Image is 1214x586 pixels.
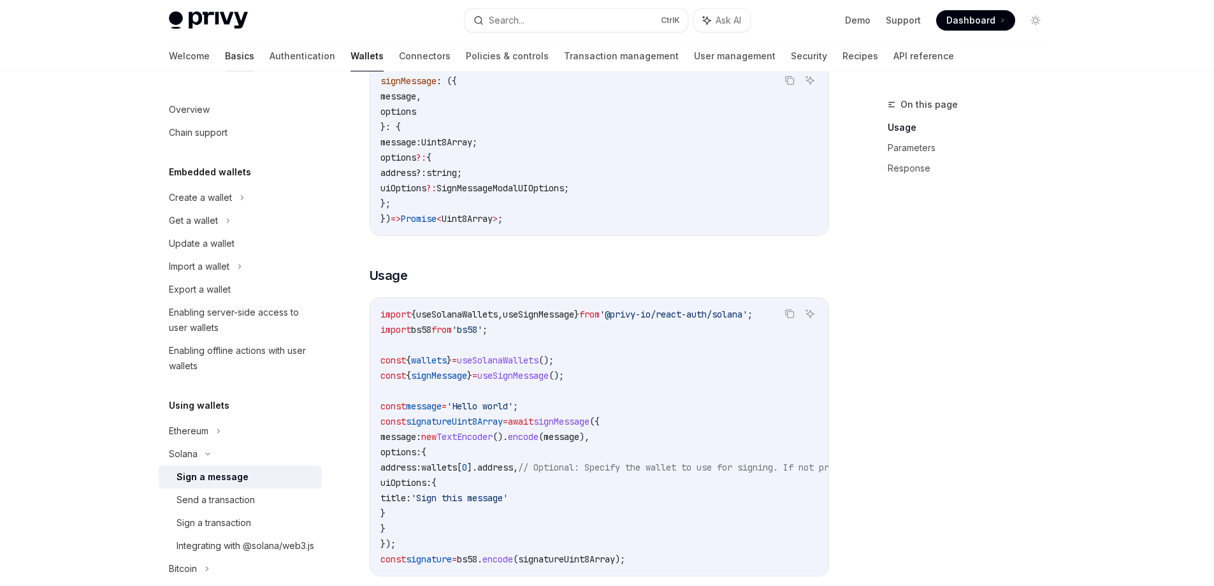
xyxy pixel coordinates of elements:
[457,355,538,366] span: useSolanaWallets
[169,561,197,576] div: Bitcoin
[748,309,753,320] span: ;
[694,9,750,32] button: Ask AI
[399,41,451,71] a: Connectors
[406,416,503,427] span: signatureUint8Array
[477,462,513,473] span: address
[538,355,554,366] span: ();
[380,121,401,133] span: }: {
[159,534,322,557] a: Integrating with @solana/web3.js
[406,355,411,366] span: {
[380,523,386,534] span: }
[482,553,513,565] span: encode
[467,462,477,473] span: ].
[437,213,442,224] span: <
[462,462,467,473] span: 0
[169,102,210,117] div: Overview
[169,11,248,29] img: light logo
[159,488,322,511] a: Send a transaction
[380,462,421,473] span: address:
[802,72,818,89] button: Ask AI
[498,213,503,224] span: ;
[694,41,776,71] a: User management
[416,309,498,320] span: useSolanaWallets
[411,309,416,320] span: {
[781,72,798,89] button: Copy the contents from the code block
[380,75,437,87] span: signMessage
[380,370,406,381] span: const
[447,355,452,366] span: }
[845,14,871,27] a: Demo
[564,41,679,71] a: Transaction management
[466,41,549,71] a: Policies & controls
[159,465,322,488] a: Sign a message
[442,213,493,224] span: Uint8Array
[177,492,255,508] div: Send a transaction
[421,136,472,148] span: Uint8Array
[159,278,322,301] a: Export a wallet
[380,400,406,412] span: const
[900,97,958,112] span: On this page
[380,324,411,335] span: import
[411,324,431,335] span: bs58
[513,462,518,473] span: ,
[159,98,322,121] a: Overview
[380,152,416,163] span: options
[416,91,421,102] span: ,
[159,121,322,144] a: Chain support
[169,190,232,205] div: Create a wallet
[169,165,251,180] h5: Embedded wallets
[421,462,457,473] span: wallets
[886,14,921,27] a: Support
[503,309,574,320] span: useSignMessage
[431,324,452,335] span: from
[169,236,235,251] div: Update a wallet
[380,198,391,209] span: };
[421,446,426,458] span: {
[426,182,437,194] span: ?:
[380,431,421,443] span: message:
[533,416,589,427] span: signMessage
[380,213,391,224] span: })
[493,213,498,224] span: >
[406,370,411,381] span: {
[177,515,251,531] div: Sign a transaction
[842,41,878,71] a: Recipes
[457,167,462,179] span: ;
[457,462,462,473] span: [
[380,309,411,320] span: import
[169,41,210,71] a: Welcome
[169,259,229,274] div: Import a wallet
[600,309,748,320] span: '@privy-io/react-auth/solana'
[503,416,508,427] span: =
[781,305,798,322] button: Copy the contents from the code block
[159,339,322,377] a: Enabling offline actions with user wallets
[791,41,827,71] a: Security
[225,41,254,71] a: Basics
[169,446,198,462] div: Solana
[391,213,401,224] span: =>
[452,355,457,366] span: =
[936,10,1015,31] a: Dashboard
[169,125,228,140] div: Chain support
[452,553,457,565] span: =
[493,431,508,443] span: ().
[177,469,249,485] div: Sign a message
[169,343,314,374] div: Enabling offline actions with user wallets
[518,462,1023,473] span: // Optional: Specify the wallet to use for signing. If not provided, the first wallet will be used.
[472,136,477,148] span: ;
[452,324,482,335] span: 'bs58'
[177,538,314,553] div: Integrating with @solana/web3.js
[380,538,396,550] span: });
[380,508,386,519] span: }
[888,117,1056,138] a: Usage
[513,553,518,565] span: (
[498,309,503,320] span: ,
[411,355,447,366] span: wallets
[508,431,538,443] span: encode
[579,431,589,443] span: ),
[159,232,322,255] a: Update a wallet
[1025,10,1046,31] button: Toggle dark mode
[380,416,406,427] span: const
[447,400,513,412] span: 'Hello world'
[416,152,426,163] span: ?:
